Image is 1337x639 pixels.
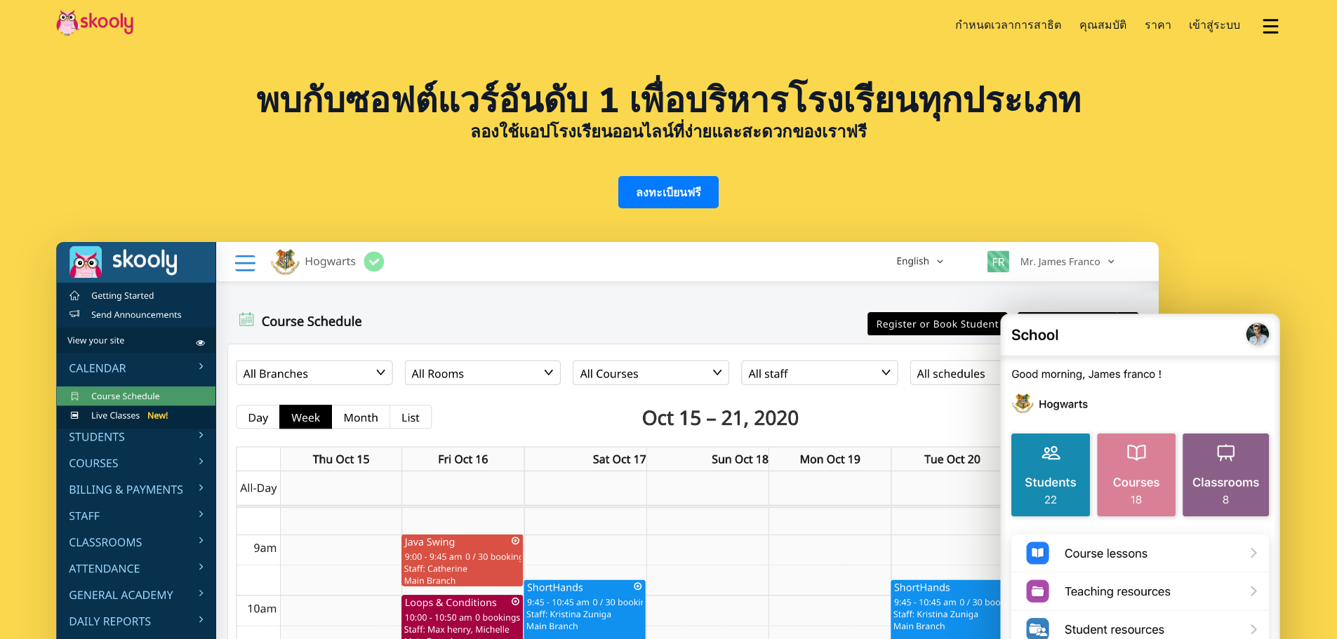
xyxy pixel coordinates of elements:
img: Skooly [56,9,133,36]
button: dropdown menu [1260,10,1281,42]
h2: ลองใช้แอปโรงเรียนออนไลน์ที่ง่ายและสะดวกของเราฟรี [56,121,1281,142]
a: กำหนดเวลาการสาธิต [947,13,1071,37]
h1: พบกับซอฟต์แวร์อันดับ 1 เพื่อบริหารโรงเรียนทุกประเภท [56,84,1281,118]
span: เข้าสู่ระบบ [1189,18,1240,33]
a: คุณสมบัติ [1070,13,1136,37]
span: ราคา [1145,18,1171,33]
a: ราคา [1136,13,1180,37]
a: ลงทะเบียนฟรี [618,176,719,208]
a: เข้าสู่ระบบ [1180,13,1249,37]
